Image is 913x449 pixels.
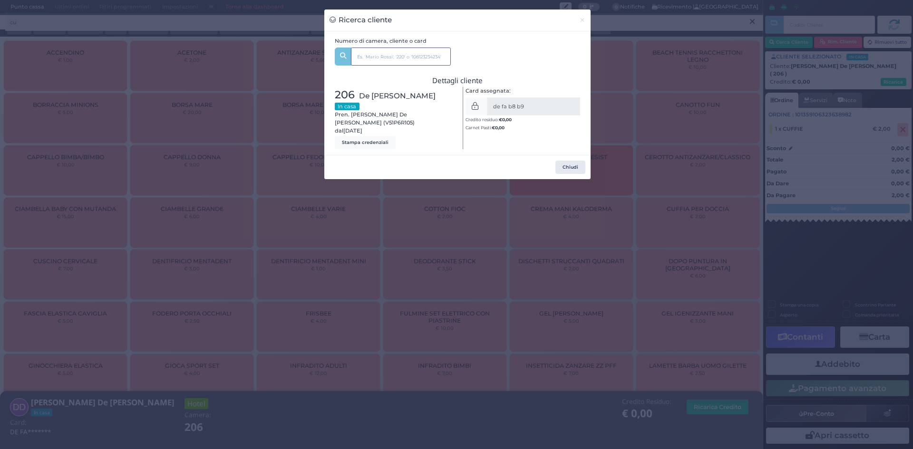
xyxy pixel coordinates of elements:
[359,90,436,101] span: De [PERSON_NAME]
[330,15,392,26] h3: Ricerca cliente
[466,117,512,122] small: Credito residuo:
[335,87,355,103] span: 206
[574,10,591,31] button: Chiudi
[330,87,457,149] div: Pren. [PERSON_NAME] De [PERSON_NAME] (V51P6R105) dal
[499,117,512,122] b: €
[466,125,505,130] small: Carnet Pasti:
[579,15,585,25] span: ×
[343,127,362,135] span: [DATE]
[495,124,505,131] span: 0,00
[335,103,359,110] small: In casa
[335,37,427,45] label: Numero di camera, cliente o card
[466,87,511,95] label: Card assegnata:
[351,48,451,66] input: Es. 'Mario Rossi', '220' o '108123234234'
[335,136,396,149] button: Stampa credenziali
[492,125,505,130] b: €
[555,161,585,174] button: Chiudi
[502,116,512,123] span: 0,00
[335,76,581,85] h3: Dettagli cliente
